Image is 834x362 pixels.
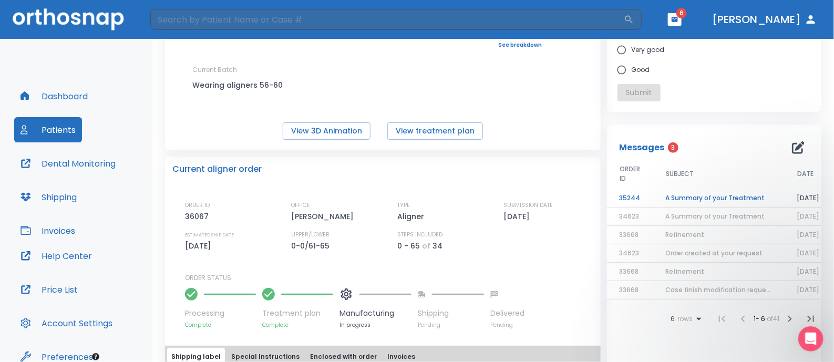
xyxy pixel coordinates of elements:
[666,267,705,276] span: Refinement
[387,122,483,140] button: View treatment plan
[620,267,639,276] span: 33668
[418,321,484,329] p: Pending
[262,308,333,319] p: Treatment plan
[14,277,84,302] button: Price List
[185,210,212,223] p: 36067
[150,9,624,30] input: Search by Patient Name or Case #
[797,230,820,239] span: [DATE]
[185,230,234,240] p: ESTIMATED SHIP DATE
[666,169,694,179] span: SUBJECT
[14,184,83,210] button: Shipping
[185,273,593,283] p: ORDER STATUS
[767,314,779,323] span: of 41
[490,308,524,319] p: Delivered
[620,164,641,183] span: ORDER ID
[14,243,98,268] button: Help Center
[339,321,411,329] p: In progress
[653,189,785,208] td: A Summary of your Treatment
[620,249,640,257] span: 34623
[291,210,357,223] p: [PERSON_NAME]
[185,201,210,210] p: ORDER ID
[397,240,420,252] p: 0 - 65
[797,267,820,276] span: [DATE]
[797,169,814,179] span: DATE
[185,321,256,329] p: Complete
[397,230,442,240] p: STEPS INCLUDED
[632,64,650,76] span: Good
[620,230,639,239] span: 33668
[339,308,411,319] p: Manufacturing
[620,141,665,154] p: Messages
[797,212,820,221] span: [DATE]
[291,201,310,210] p: OFFICE
[666,230,705,239] span: Refinement
[291,230,330,240] p: UPPER/LOWER
[418,308,484,319] p: Shipping
[504,210,534,223] p: [DATE]
[397,201,410,210] p: TYPE
[797,249,820,257] span: [DATE]
[91,352,100,361] div: Tooltip anchor
[14,117,82,142] button: Patients
[192,79,287,91] p: Wearing aligners 56-60
[172,163,262,175] p: Current aligner order
[433,240,442,252] p: 34
[262,321,333,329] p: Complete
[666,212,765,221] span: A Summary of your Treatment
[785,189,832,208] td: [DATE]
[14,311,119,336] button: Account Settings
[13,8,124,30] img: Orthosnap
[397,210,428,223] p: Aligner
[291,240,333,252] p: 0-0/61-65
[490,321,524,329] p: Pending
[192,65,287,75] p: Current Batch
[185,240,215,252] p: [DATE]
[14,218,81,243] button: Invoices
[754,314,767,323] span: 1 - 6
[797,285,820,294] span: [DATE]
[283,122,370,140] button: View 3D Animation
[620,212,640,221] span: 34623
[620,285,639,294] span: 33668
[422,240,430,252] p: of
[14,84,94,109] button: Dashboard
[666,285,776,294] span: Case finish modification request!
[498,42,553,48] a: See breakdown
[14,151,122,176] button: Dental Monitoring
[607,189,653,208] td: 35244
[185,308,256,319] p: Processing
[666,249,763,257] span: Order created at your request
[798,326,823,351] iframe: Intercom live chat
[668,142,678,153] span: 3
[671,315,675,323] span: 6
[708,10,821,29] button: [PERSON_NAME]
[676,8,687,18] span: 6
[675,315,693,323] span: rows
[632,44,665,56] span: Very good
[504,201,553,210] p: SUBMISSION DATE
